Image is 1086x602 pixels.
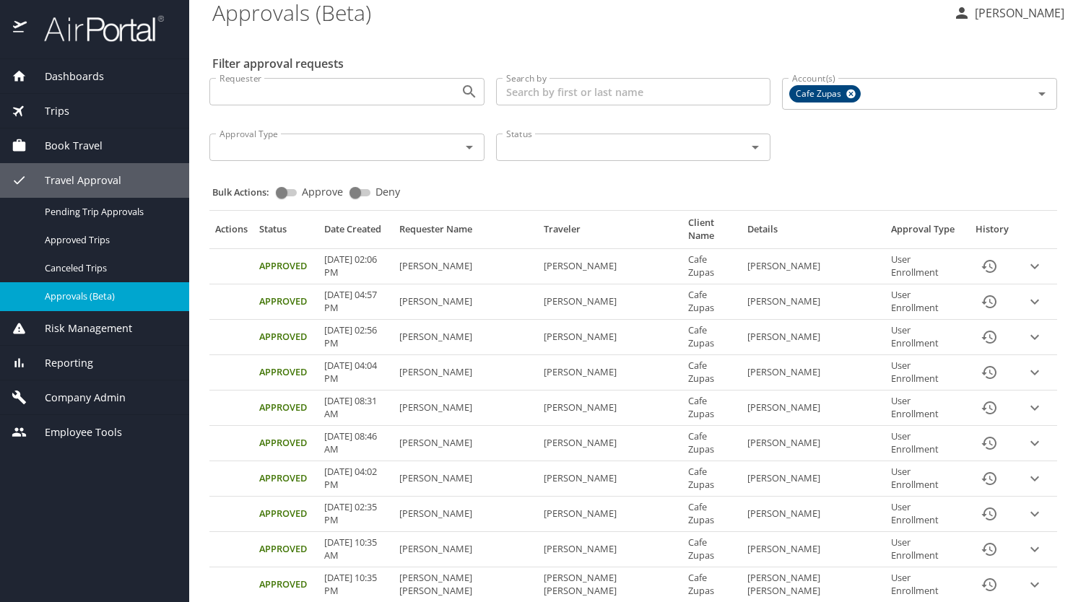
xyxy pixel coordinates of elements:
[212,186,281,199] p: Bulk Actions:
[538,426,682,461] td: [PERSON_NAME]
[459,82,479,102] button: Open
[682,497,742,532] td: Cafe Zupas
[253,284,318,320] td: Approved
[885,217,966,248] th: Approval Type
[1024,468,1046,489] button: expand row
[885,248,966,284] td: User Enrollment
[318,320,394,355] td: [DATE] 02:56 PM
[538,391,682,426] td: [PERSON_NAME]
[972,461,1007,496] button: History
[538,320,682,355] td: [PERSON_NAME]
[209,217,253,248] th: Actions
[496,78,771,105] input: Search by first or last name
[27,320,132,336] span: Risk Management
[682,320,742,355] td: Cafe Zupas
[45,289,172,303] span: Approvals (Beta)
[27,138,103,154] span: Book Travel
[682,217,742,248] th: Client Name
[318,248,394,284] td: [DATE] 02:06 PM
[253,248,318,284] td: Approved
[394,248,538,284] td: [PERSON_NAME]
[253,461,318,497] td: Approved
[538,248,682,284] td: [PERSON_NAME]
[318,355,394,391] td: [DATE] 04:04 PM
[253,355,318,391] td: Approved
[885,497,966,532] td: User Enrollment
[394,217,538,248] th: Requester Name
[253,217,318,248] th: Status
[1024,362,1046,383] button: expand row
[45,261,172,275] span: Canceled Trips
[212,52,344,75] h2: Filter approval requests
[538,355,682,391] td: [PERSON_NAME]
[972,567,1007,602] button: History
[972,320,1007,354] button: History
[742,355,886,391] td: [PERSON_NAME]
[253,497,318,532] td: Approved
[459,137,479,157] button: Open
[1024,538,1046,560] button: expand row
[538,532,682,567] td: [PERSON_NAME]
[789,85,861,102] div: Cafe Zupas
[253,391,318,426] td: Approved
[253,320,318,355] td: Approved
[972,532,1007,567] button: History
[1024,574,1046,596] button: expand row
[972,249,1007,284] button: History
[742,426,886,461] td: [PERSON_NAME]
[972,426,1007,461] button: History
[1032,84,1052,104] button: Open
[538,497,682,532] td: [PERSON_NAME]
[885,284,966,320] td: User Enrollment
[682,461,742,497] td: Cafe Zupas
[394,497,538,532] td: [PERSON_NAME]
[13,14,28,43] img: icon-airportal.png
[790,87,850,102] span: Cafe Zupas
[394,391,538,426] td: [PERSON_NAME]
[742,217,886,248] th: Details
[318,217,394,248] th: Date Created
[27,173,121,188] span: Travel Approval
[45,205,172,219] span: Pending Trip Approvals
[1024,256,1046,277] button: expand row
[538,461,682,497] td: [PERSON_NAME]
[742,320,886,355] td: [PERSON_NAME]
[742,248,886,284] td: [PERSON_NAME]
[682,426,742,461] td: Cafe Zupas
[1024,397,1046,419] button: expand row
[45,233,172,247] span: Approved Trips
[972,391,1007,425] button: History
[318,426,394,461] td: [DATE] 08:46 AM
[538,217,682,248] th: Traveler
[394,355,538,391] td: [PERSON_NAME]
[742,284,886,320] td: [PERSON_NAME]
[27,355,93,371] span: Reporting
[318,532,394,567] td: [DATE] 10:35 AM
[318,284,394,320] td: [DATE] 04:57 PM
[885,532,966,567] td: User Enrollment
[742,497,886,532] td: [PERSON_NAME]
[302,187,343,197] span: Approve
[27,69,104,84] span: Dashboards
[1024,326,1046,348] button: expand row
[742,391,886,426] td: [PERSON_NAME]
[1024,503,1046,525] button: expand row
[682,284,742,320] td: Cafe Zupas
[394,320,538,355] td: [PERSON_NAME]
[682,355,742,391] td: Cafe Zupas
[970,4,1064,22] p: [PERSON_NAME]
[885,320,966,355] td: User Enrollment
[538,284,682,320] td: [PERSON_NAME]
[885,461,966,497] td: User Enrollment
[394,284,538,320] td: [PERSON_NAME]
[1024,291,1046,313] button: expand row
[28,14,164,43] img: airportal-logo.png
[742,461,886,497] td: [PERSON_NAME]
[394,532,538,567] td: [PERSON_NAME]
[253,426,318,461] td: Approved
[27,103,69,119] span: Trips
[375,187,400,197] span: Deny
[394,426,538,461] td: [PERSON_NAME]
[966,217,1018,248] th: History
[885,426,966,461] td: User Enrollment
